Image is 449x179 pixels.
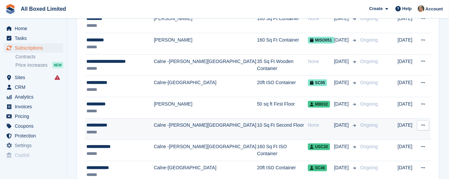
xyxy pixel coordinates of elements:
td: [PERSON_NAME] [154,33,257,55]
span: USC30 [308,143,330,150]
span: SC46 [308,165,327,171]
span: Pricing [15,112,55,121]
td: [DATE] [398,118,417,140]
td: [DATE] [398,33,417,55]
a: menu [3,34,63,43]
i: Smart entry sync failures have occurred [55,75,60,80]
td: 160 Sq Ft Container [257,12,308,33]
td: Calne -[PERSON_NAME][GEOGRAPHIC_DATA] [154,54,257,76]
span: Invoices [15,102,55,111]
a: Price increases NEW [15,61,63,69]
a: Contracts [15,54,63,60]
a: menu [3,151,63,160]
span: Ongoing [360,101,378,107]
img: stora-icon-8386f47178a22dfd0bd8f6a31ec36ba5ce8667c1dd55bd0f319d3a0aa187defe.svg [5,4,15,14]
td: [DATE] [398,54,417,76]
a: menu [3,43,63,53]
a: menu [3,141,63,150]
span: Ongoing [360,37,378,43]
a: menu [3,131,63,140]
a: menu [3,92,63,102]
td: 160 Sq Ft Container [257,33,308,55]
span: Subscriptions [15,43,55,53]
div: None [308,58,334,65]
td: [DATE] [398,97,417,118]
span: Ongoing [360,59,378,64]
td: Calne -[PERSON_NAME][GEOGRAPHIC_DATA] [154,118,257,140]
td: 10 Sq Ft Second Floor [257,118,308,140]
span: [DATE] [334,164,350,171]
span: CRM [15,82,55,92]
span: Protection [15,131,55,140]
span: Settings [15,141,55,150]
span: MB032 [308,101,330,108]
td: Calne-[GEOGRAPHIC_DATA] [154,76,257,97]
a: menu [3,82,63,92]
span: Ongoing [360,80,378,85]
a: menu [3,102,63,111]
span: Help [402,5,412,12]
td: [PERSON_NAME] [154,97,257,118]
a: menu [3,121,63,131]
span: [DATE] [334,79,350,86]
td: [DATE] [398,12,417,33]
span: [DATE] [334,143,350,150]
td: 35 Sq Ft Wooden Container [257,54,308,76]
a: All Boxed Limited [18,3,69,14]
span: Ongoing [360,16,378,21]
img: Sandie Mills [418,5,425,12]
div: NEW [52,62,63,68]
td: [PERSON_NAME] [154,12,257,33]
td: 160 Sq Ft ISO Container [257,140,308,161]
span: Ongoing [360,144,378,149]
td: 20ft ISO Container [257,76,308,97]
span: Sites [15,73,55,82]
span: MISO051 [308,37,334,44]
span: [DATE] [334,101,350,108]
td: [DATE] [398,140,417,161]
td: 50 sq ft First Floor [257,97,308,118]
td: Calne -[PERSON_NAME][GEOGRAPHIC_DATA] [154,140,257,161]
span: Capital [15,151,55,160]
a: menu [3,24,63,33]
span: Tasks [15,34,55,43]
a: menu [3,112,63,121]
span: Analytics [15,92,55,102]
span: Ongoing [360,165,378,170]
span: Price increases [15,62,48,68]
a: menu [3,73,63,82]
span: Coupons [15,121,55,131]
span: [DATE] [334,37,350,44]
span: Create [369,5,383,12]
span: SC05 [308,79,327,86]
div: None [308,122,334,129]
span: Ongoing [360,122,378,128]
span: [DATE] [334,122,350,129]
span: Home [15,24,55,33]
span: [DATE] [334,58,350,65]
span: Account [426,6,443,12]
td: [DATE] [398,76,417,97]
div: None [308,15,334,22]
span: [DATE] [334,15,350,22]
